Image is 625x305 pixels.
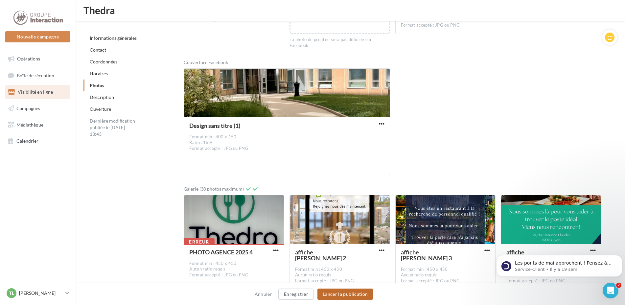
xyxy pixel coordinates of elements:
[289,37,390,49] div: La photo de profil ne sera pas diffusée sur Facebook
[16,122,43,127] span: Médiathèque
[295,272,384,278] div: Aucun ratio requis
[252,290,275,298] button: Annuler
[189,146,384,152] div: Format accepté : JPG ou PNG
[16,106,40,111] span: Campagnes
[401,249,466,261] div: affiche [PERSON_NAME] 3
[494,241,625,287] iframe: Intercom notifications message
[189,272,279,278] div: Format accepté : JPG ou PNG
[17,56,40,61] span: Opérations
[401,278,490,284] div: Format accepté : JPG ou PNG
[90,47,106,53] a: Contact
[189,266,279,272] div: Aucun ratio requis
[4,118,72,132] a: Médiathèque
[184,186,244,195] div: Galerie (30 photos maximum)
[189,140,384,146] div: Ratio : 16:9
[184,59,390,68] div: Couverture Facebook
[16,138,38,144] span: Calendrier
[83,5,115,15] span: Thedra
[189,134,384,140] div: Format min : 400 x 150
[4,68,72,82] a: Boîte de réception
[9,290,14,296] span: TL
[90,106,111,112] a: Ouverture
[317,289,373,300] button: Lancer la publication
[5,31,70,42] button: Nouvelle campagne
[189,261,279,267] div: Format min : 450 x 450
[4,52,72,66] a: Opérations
[401,267,490,272] div: Format min : 450 x 450
[18,89,53,95] span: Visibilité en ligne
[90,82,104,88] a: Photos
[4,102,72,115] a: Campagnes
[189,249,254,255] div: PHOTO AGENCE 2025 4
[17,72,54,78] span: Boîte de réception
[4,134,72,148] a: Calendrier
[401,272,490,278] div: Aucun ratio requis
[184,238,214,246] div: ERREUR
[19,290,63,296] p: [PERSON_NAME]
[83,115,143,140] div: Dernière modification publiée le [DATE] 13:43
[90,59,117,64] a: Coordonnées
[90,94,114,100] a: Description
[616,283,621,288] span: 7
[401,22,596,28] div: Format accepté : JPG ou PNG
[603,283,618,298] iframe: Intercom live chat
[4,85,72,99] a: Visibilité en ligne
[278,289,314,300] button: Enregistrer
[295,278,384,284] div: Format accepté : JPG ou PNG
[295,267,384,272] div: Format min : 450 x 450
[189,123,339,129] div: Design sans titre (1)
[90,71,108,76] a: Horaires
[5,287,70,299] a: TL [PERSON_NAME]
[295,249,360,261] div: affiche [PERSON_NAME] 2
[90,35,137,41] a: Informations générales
